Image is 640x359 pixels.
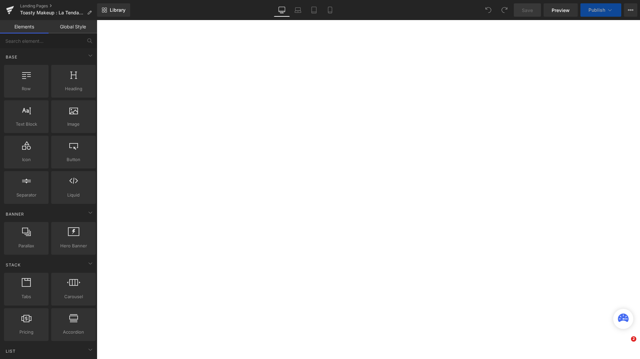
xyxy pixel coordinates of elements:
[482,3,495,17] button: Undo
[5,348,16,354] span: List
[53,156,94,163] span: Button
[20,3,97,9] a: Landing Pages
[53,192,94,199] span: Liquid
[20,10,84,15] span: Toasty Makeup : La Tendance Maquillage de l’Automne | Bourjois
[6,121,47,128] span: Text Block
[49,20,97,33] a: Global Style
[544,3,578,17] a: Preview
[6,192,47,199] span: Separator
[53,293,94,300] span: Carousel
[6,85,47,92] span: Row
[580,3,621,17] button: Publish
[6,242,47,249] span: Parallax
[6,156,47,163] span: Icon
[617,336,633,352] iframe: Intercom live chat
[97,3,130,17] a: New Library
[5,262,21,268] span: Stack
[6,293,47,300] span: Tabs
[274,3,290,17] a: Desktop
[322,3,338,17] a: Mobile
[53,85,94,92] span: Heading
[6,329,47,336] span: Pricing
[624,3,637,17] button: More
[53,329,94,336] span: Accordion
[498,3,511,17] button: Redo
[110,7,126,13] span: Library
[53,121,94,128] span: Image
[5,54,18,60] span: Base
[5,211,25,217] span: Banner
[53,242,94,249] span: Hero Banner
[588,7,605,13] span: Publish
[290,3,306,17] a: Laptop
[552,7,570,14] span: Preview
[522,7,533,14] span: Save
[631,336,636,342] span: 2
[306,3,322,17] a: Tablet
